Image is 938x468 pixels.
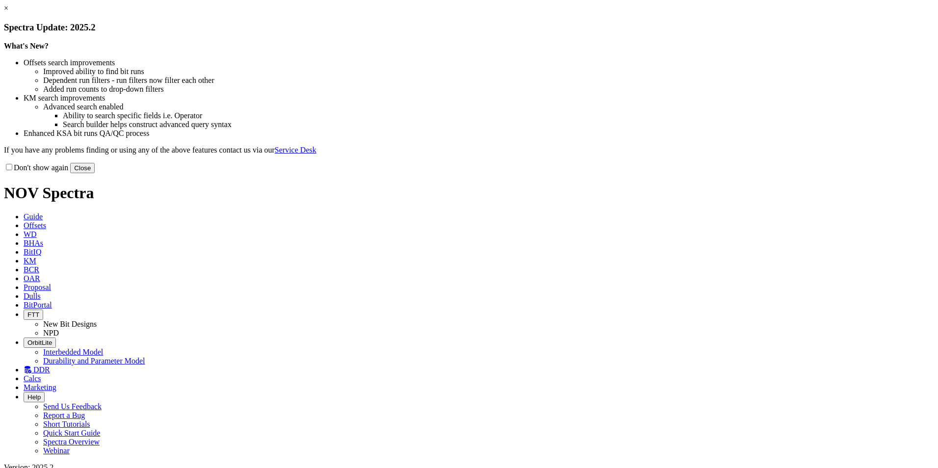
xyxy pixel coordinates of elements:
[24,212,43,221] span: Guide
[24,94,934,103] li: KM search improvements
[63,120,934,129] li: Search builder helps construct advanced query syntax
[24,221,46,230] span: Offsets
[63,111,934,120] li: Ability to search specific fields i.e. Operator
[43,348,103,356] a: Interbedded Model
[24,274,40,283] span: OAR
[43,320,97,328] a: New Bit Designs
[43,411,85,419] a: Report a Bug
[27,339,52,346] span: OrbitLite
[43,357,145,365] a: Durability and Parameter Model
[24,301,52,309] span: BitPortal
[43,446,70,455] a: Webinar
[43,67,934,76] li: Improved ability to find bit runs
[6,164,12,170] input: Don't show again
[70,163,95,173] button: Close
[24,383,56,391] span: Marketing
[24,248,41,256] span: BitIQ
[43,438,100,446] a: Spectra Overview
[4,163,68,172] label: Don't show again
[24,239,43,247] span: BHAs
[4,22,934,33] h3: Spectra Update: 2025.2
[43,85,934,94] li: Added run counts to drop-down filters
[24,374,41,383] span: Calcs
[24,230,37,238] span: WD
[43,420,90,428] a: Short Tutorials
[43,402,102,411] a: Send Us Feedback
[27,393,41,401] span: Help
[24,58,934,67] li: Offsets search improvements
[33,365,50,374] span: DDR
[4,42,49,50] strong: What's New?
[24,283,51,291] span: Proposal
[24,129,934,138] li: Enhanced KSA bit runs QA/QC process
[4,184,934,202] h1: NOV Spectra
[43,76,934,85] li: Dependent run filters - run filters now filter each other
[24,292,41,300] span: Dulls
[43,429,100,437] a: Quick Start Guide
[4,146,934,155] p: If you have any problems finding or using any of the above features contact us via our
[275,146,316,154] a: Service Desk
[24,257,36,265] span: KM
[4,4,8,12] a: ×
[43,329,59,337] a: NPD
[27,311,39,318] span: FTT
[24,265,39,274] span: BCR
[43,103,934,111] li: Advanced search enabled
